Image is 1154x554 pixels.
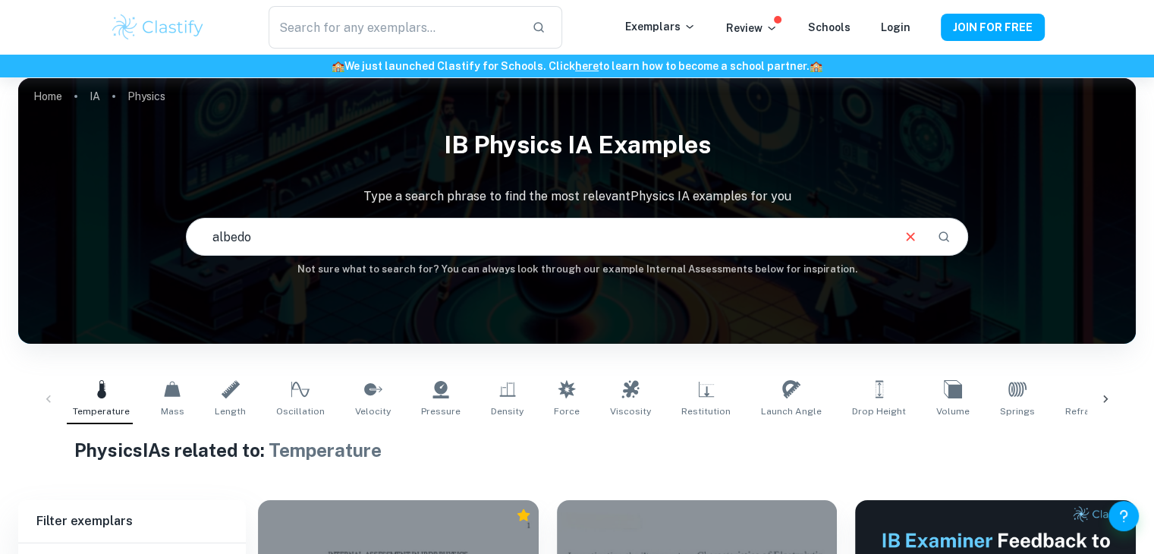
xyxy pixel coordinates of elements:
[726,20,778,36] p: Review
[491,404,524,418] span: Density
[761,404,822,418] span: Launch Angle
[3,58,1151,74] h6: We just launched Clastify for Schools. Click to learn how to become a school partner.
[73,404,130,418] span: Temperature
[1108,501,1139,531] button: Help and Feedback
[896,222,925,251] button: Clear
[1000,404,1035,418] span: Springs
[332,60,344,72] span: 🏫
[269,439,382,461] span: Temperature
[1065,404,1137,418] span: Refractive Index
[215,404,246,418] span: Length
[881,21,910,33] a: Login
[161,404,184,418] span: Mass
[74,436,1080,464] h1: Physics IAs related to:
[18,500,246,543] h6: Filter exemplars
[808,21,851,33] a: Schools
[187,216,890,258] input: E.g. harmonic motion analysis, light diffraction experiments, sliding objects down a ramp...
[681,404,731,418] span: Restitution
[18,187,1136,206] p: Type a search phrase to find the most relevant Physics IA examples for you
[33,86,62,107] a: Home
[931,224,957,250] button: Search
[516,508,531,523] div: Premium
[276,404,325,418] span: Oscillation
[810,60,822,72] span: 🏫
[554,404,580,418] span: Force
[575,60,599,72] a: here
[355,404,391,418] span: Velocity
[936,404,970,418] span: Volume
[625,18,696,35] p: Exemplars
[90,86,100,107] a: IA
[18,262,1136,277] h6: Not sure what to search for? You can always look through our example Internal Assessments below f...
[269,6,519,49] input: Search for any exemplars...
[852,404,906,418] span: Drop Height
[18,121,1136,169] h1: IB Physics IA examples
[610,404,651,418] span: Viscosity
[421,404,461,418] span: Pressure
[941,14,1045,41] button: JOIN FOR FREE
[110,12,206,42] img: Clastify logo
[127,88,165,105] p: Physics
